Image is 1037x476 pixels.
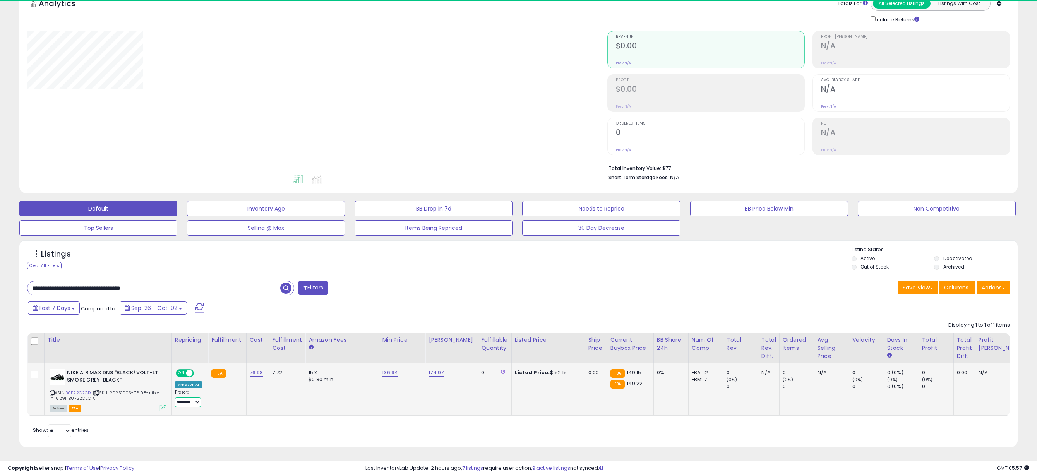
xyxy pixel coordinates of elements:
[65,390,92,396] a: B0F22C2C1X
[41,249,71,260] h5: Listings
[515,369,579,376] div: $152.15
[608,163,1004,172] li: $77
[309,344,313,351] small: Amazon Fees.
[979,336,1025,352] div: Profit [PERSON_NAME]
[177,370,186,377] span: ON
[957,369,969,376] div: 0.00
[588,369,601,376] div: 0.00
[922,336,950,352] div: Total Profit
[175,381,202,388] div: Amazon AI
[858,201,1016,216] button: Non Competitive
[193,370,205,377] span: OFF
[175,336,205,344] div: Repricing
[727,369,758,376] div: 0
[821,35,1010,39] span: Profit [PERSON_NAME]
[692,376,717,383] div: FBM: 7
[429,336,475,344] div: [PERSON_NAME]
[50,390,160,401] span: | SKU: 20251003-76.98-nike-jn-6291-B0F22C2C1X
[8,464,36,472] strong: Copyright
[852,246,1018,253] p: Listing States:
[727,336,755,352] div: Total Rev.
[120,301,187,315] button: Sep-26 - Oct-02
[608,174,669,181] b: Short Term Storage Fees:
[48,336,168,344] div: Title
[898,281,938,294] button: Save View
[309,336,375,344] div: Amazon Fees
[382,369,398,377] a: 136.94
[8,465,134,472] div: seller snap | |
[727,383,758,390] div: 0
[979,369,1022,376] div: N/A
[616,122,804,126] span: Ordered Items
[33,426,89,434] span: Show: entries
[948,322,1010,329] div: Displaying 1 to 1 of 1 items
[515,336,582,344] div: Listed Price
[887,369,919,376] div: 0 (0%)
[783,383,814,390] div: 0
[821,85,1010,95] h2: N/A
[818,369,843,376] div: N/A
[761,369,773,376] div: N/A
[27,262,62,269] div: Clear All Filters
[616,61,631,65] small: Prev: N/A
[616,85,804,95] h2: $0.00
[462,464,483,472] a: 7 listings
[852,336,881,344] div: Velocity
[692,336,720,352] div: Num of Comp.
[50,405,67,412] span: All listings currently available for purchase on Amazon
[272,369,299,376] div: 7.72
[939,281,975,294] button: Columns
[657,336,685,352] div: BB Share 24h.
[943,255,972,262] label: Deactivated
[821,104,836,109] small: Prev: N/A
[821,147,836,152] small: Prev: N/A
[355,220,513,236] button: Items Being Repriced
[670,174,679,181] span: N/A
[382,336,422,344] div: Min Price
[616,104,631,109] small: Prev: N/A
[887,383,919,390] div: 0 (0%)
[272,336,302,352] div: Fulfillment Cost
[997,464,1029,472] span: 2025-10-10 05:57 GMT
[481,369,505,376] div: 0
[627,369,641,376] span: 149.15
[522,201,680,216] button: Needs to Reprice
[852,369,884,376] div: 0
[532,464,570,472] a: 9 active listings
[187,201,345,216] button: Inventory Age
[887,377,898,383] small: (0%)
[50,369,65,385] img: 31sJhvpbssL._SL40_.jpg
[19,220,177,236] button: Top Sellers
[211,369,226,378] small: FBA
[250,369,263,377] a: 76.98
[50,369,166,411] div: ASIN:
[943,264,964,270] label: Archived
[727,377,737,383] small: (0%)
[944,284,968,291] span: Columns
[131,304,177,312] span: Sep-26 - Oct-02
[852,383,884,390] div: 0
[81,305,117,312] span: Compared to:
[610,336,650,352] div: Current Buybox Price
[67,369,161,385] b: NIKE AIR MAX DN8 "BLACK/VOLT-LT SMOKE GREY-BLACK"
[616,35,804,39] span: Revenue
[522,220,680,236] button: 30 Day Decrease
[309,376,373,383] div: $0.30 min
[608,165,661,171] b: Total Inventory Value:
[19,201,177,216] button: Default
[821,41,1010,52] h2: N/A
[865,15,929,23] div: Include Returns
[887,336,915,352] div: Days In Stock
[692,369,717,376] div: FBA: 12
[922,369,953,376] div: 0
[429,369,444,377] a: 174.97
[481,336,508,352] div: Fulfillable Quantity
[610,380,625,389] small: FBA
[610,369,625,378] small: FBA
[761,336,776,360] div: Total Rev. Diff.
[309,369,373,376] div: 15%
[887,352,892,359] small: Days In Stock.
[588,336,604,352] div: Ship Price
[783,369,814,376] div: 0
[66,464,99,472] a: Terms of Use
